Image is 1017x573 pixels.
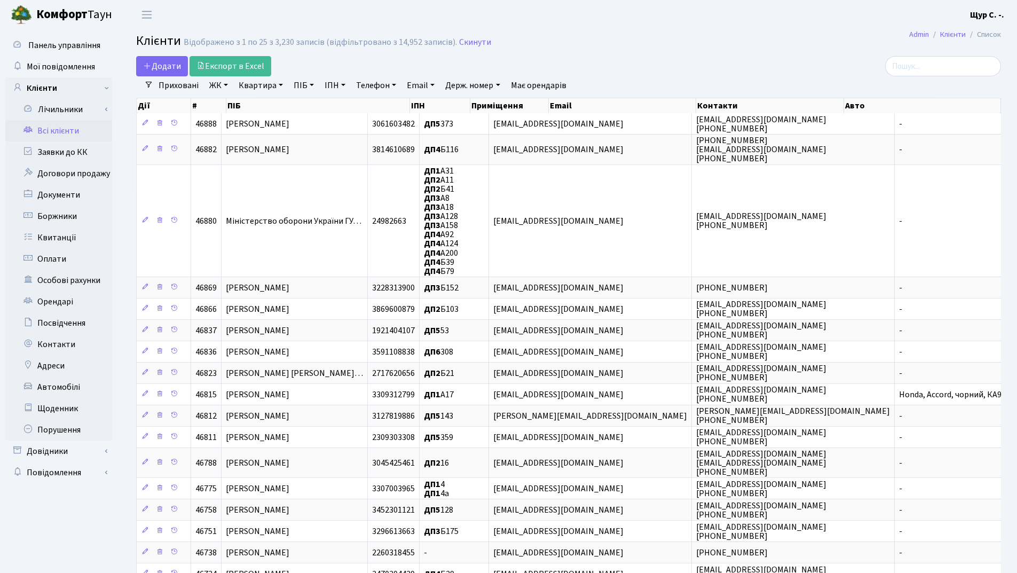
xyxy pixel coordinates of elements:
span: [PERSON_NAME] [226,525,289,537]
span: [PERSON_NAME] [226,303,289,315]
span: [EMAIL_ADDRESS][DOMAIN_NAME] [493,389,624,401]
span: 46869 [195,282,217,294]
span: Таун [36,6,112,24]
span: 2260318455 [372,547,415,559]
b: ДП3 [424,282,440,294]
th: ПІБ [226,98,410,113]
a: Скинути [459,37,491,48]
span: 46738 [195,547,217,559]
a: Особові рахунки [5,270,112,291]
span: 4 4а [424,478,449,499]
span: 308 [424,346,453,358]
b: ДП2 [424,183,440,195]
div: Відображено з 1 по 25 з 3,230 записів (відфільтровано з 14,952 записів). [184,37,457,48]
span: [PERSON_NAME] [226,144,289,155]
span: Б152 [424,282,459,294]
span: [EMAIL_ADDRESS][DOMAIN_NAME] [493,215,624,227]
span: 3591108838 [372,346,415,358]
span: 3869600879 [372,303,415,315]
a: Admin [909,29,929,40]
span: [PERSON_NAME] [PERSON_NAME]… [226,367,363,379]
span: - [899,346,902,358]
span: [PERSON_NAME] [226,118,289,130]
span: - [424,547,427,559]
span: - [899,410,902,422]
span: [EMAIL_ADDRESS][DOMAIN_NAME] [PHONE_NUMBER] [696,114,826,135]
span: [PERSON_NAME] [226,282,289,294]
span: 46815 [195,389,217,401]
span: 143 [424,410,453,422]
a: Всі клієнти [5,120,112,142]
span: - [899,457,902,469]
a: Клієнти [940,29,966,40]
span: А17 [424,389,454,401]
a: Автомобілі [5,376,112,398]
span: [EMAIL_ADDRESS][DOMAIN_NAME] [493,504,624,516]
span: 3061603482 [372,118,415,130]
span: [EMAIL_ADDRESS][DOMAIN_NAME] [493,547,624,559]
img: logo.png [11,4,32,26]
span: [EMAIL_ADDRESS][DOMAIN_NAME] [493,303,624,315]
b: ДП1 [424,389,440,401]
b: ДП3 [424,525,440,537]
b: ДП4 [424,229,440,240]
a: Щур С. -. [970,9,1004,21]
span: Міністерство оборони України ГУ… [226,215,361,227]
a: Оплати [5,248,112,270]
a: Довідники [5,441,112,462]
a: ІПН [320,76,350,95]
span: 373 [424,118,453,130]
span: [EMAIL_ADDRESS][DOMAIN_NAME] [PHONE_NUMBER] [696,500,826,521]
b: ДП4 [424,256,440,268]
span: 46888 [195,118,217,130]
span: Додати [143,60,181,72]
span: [EMAIL_ADDRESS][DOMAIN_NAME] [PHONE_NUMBER] [696,521,826,542]
span: 3296613663 [372,525,415,537]
li: Список [966,29,1001,41]
span: - [899,282,902,294]
a: Боржники [5,206,112,227]
button: Переключити навігацію [133,6,160,23]
a: ЖК [205,76,232,95]
a: Договори продажу [5,163,112,184]
span: 46837 [195,325,217,336]
nav: breadcrumb [893,23,1017,46]
b: ДП5 [424,118,440,130]
a: Держ. номер [441,76,504,95]
a: Додати [136,56,188,76]
a: Приховані [154,76,203,95]
a: Мої повідомлення [5,56,112,77]
span: [PERSON_NAME][EMAIL_ADDRESS][DOMAIN_NAME] [PHONE_NUMBER] [696,405,890,426]
b: ДП2 [424,303,440,315]
span: [EMAIL_ADDRESS][DOMAIN_NAME] [493,144,624,155]
th: Авто [844,98,1001,113]
span: - [899,547,902,559]
a: Адреси [5,355,112,376]
span: [EMAIL_ADDRESS][DOMAIN_NAME] [PHONE_NUMBER] [696,341,826,362]
span: [PERSON_NAME] [226,389,289,401]
span: [EMAIL_ADDRESS][DOMAIN_NAME] [493,457,624,469]
span: [PHONE_NUMBER] [696,282,768,294]
span: [EMAIL_ADDRESS][DOMAIN_NAME] [PHONE_NUMBER] [696,210,826,231]
span: 46751 [195,525,217,537]
span: [PHONE_NUMBER] [696,547,768,559]
b: ДП3 [424,210,440,222]
a: ПІБ [289,76,318,95]
span: [EMAIL_ADDRESS][DOMAIN_NAME] [493,431,624,443]
span: [EMAIL_ADDRESS][DOMAIN_NAME] [PHONE_NUMBER] [696,320,826,341]
th: Приміщення [470,98,549,113]
span: [EMAIL_ADDRESS][DOMAIN_NAME] [PHONE_NUMBER] [696,384,826,405]
span: [EMAIL_ADDRESS][DOMAIN_NAME] [PHONE_NUMBER] [696,299,826,319]
span: 3127819886 [372,410,415,422]
span: - [899,483,902,494]
span: - [899,431,902,443]
th: Дії [137,98,191,113]
span: 24982663 [372,215,406,227]
b: Комфорт [36,6,88,23]
th: Контакти [696,98,843,113]
b: ДП3 [424,219,440,231]
span: - [899,325,902,336]
span: [EMAIL_ADDRESS][DOMAIN_NAME] [493,118,624,130]
a: Лічильники [12,99,112,120]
